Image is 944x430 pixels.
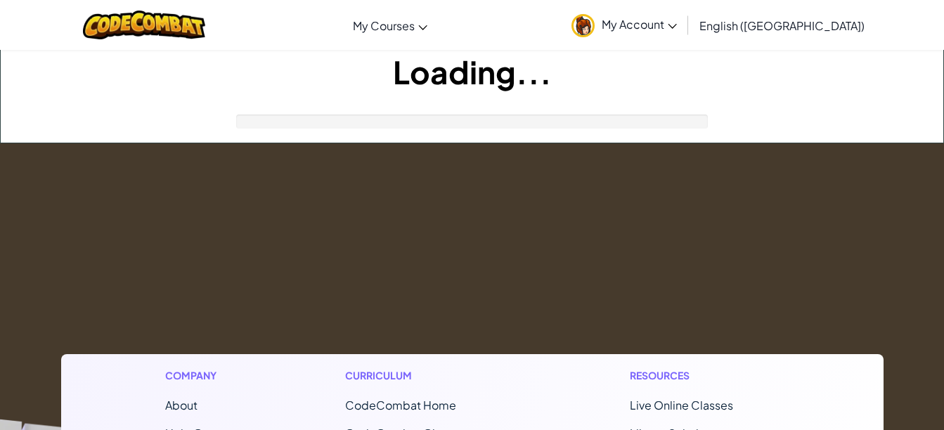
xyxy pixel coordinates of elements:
[602,17,677,32] span: My Account
[165,368,231,383] h1: Company
[83,11,206,39] img: CodeCombat logo
[353,18,415,33] span: My Courses
[564,3,684,47] a: My Account
[345,398,456,412] span: CodeCombat Home
[630,368,780,383] h1: Resources
[630,398,733,412] a: Live Online Classes
[692,6,872,44] a: English ([GEOGRAPHIC_DATA])
[165,398,198,412] a: About
[699,18,865,33] span: English ([GEOGRAPHIC_DATA])
[1,50,943,93] h1: Loading...
[571,14,595,37] img: avatar
[345,368,515,383] h1: Curriculum
[346,6,434,44] a: My Courses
